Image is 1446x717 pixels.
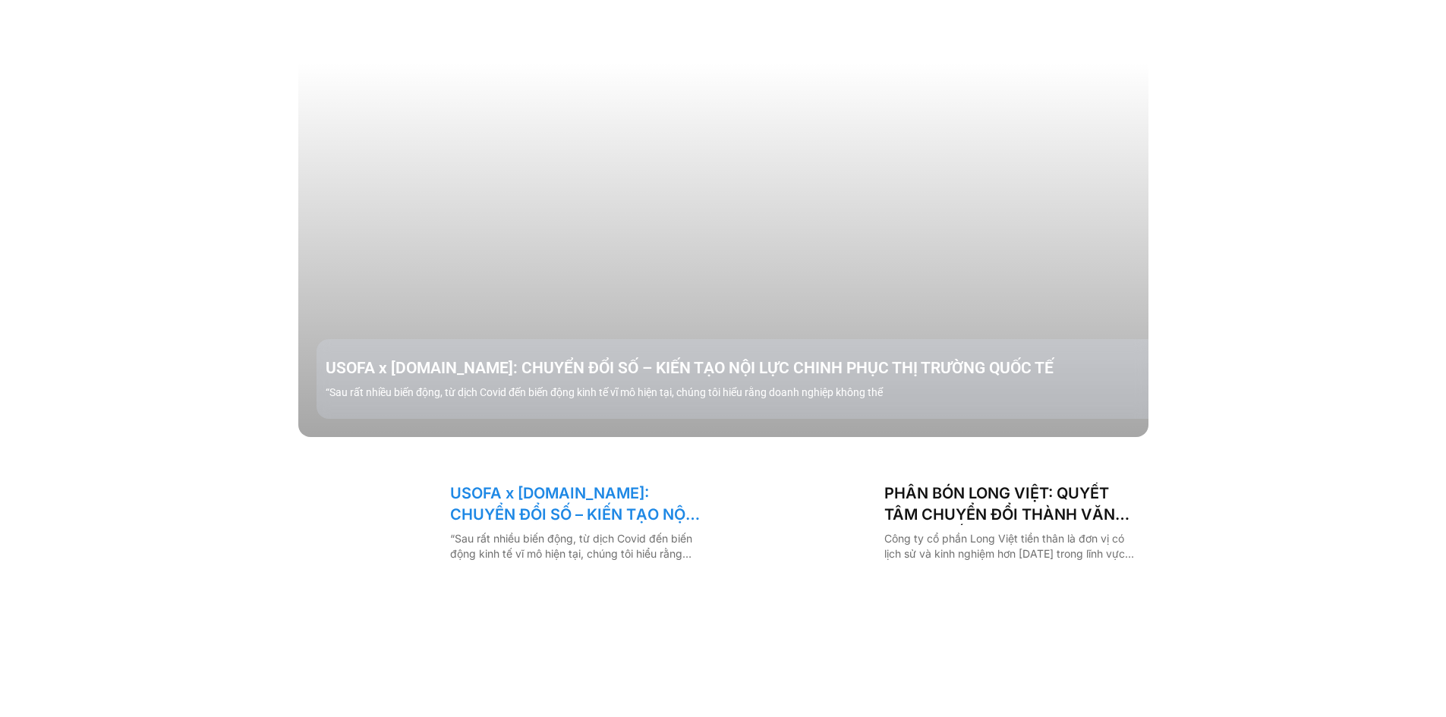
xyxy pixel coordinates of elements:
[884,483,1136,525] a: PHÂN BÓN LONG VIỆT: QUYẾT TÂM CHUYỂN ĐỔI THÀNH VĂN PHÒNG SỐ, GIẢM CÁC THỦ TỤC GIẤY TỜ
[450,483,702,525] a: USOFA x [DOMAIN_NAME]: CHUYỂN ĐỔI SỐ – KIẾN TẠO NỘI LỰC CHINH PHỤC THỊ TRƯỜNG QUỐC TẾ
[884,531,1136,561] p: Công ty cổ phần Long Việt tiền thân là đơn vị có lịch sử và kinh nghiệm hơn [DATE] trong lĩnh vực...
[326,357,1158,379] a: USOFA x [DOMAIN_NAME]: CHUYỂN ĐỔI SỐ – KIẾN TẠO NỘI LỰC CHINH PHỤC THỊ TRƯỜNG QUỐC TẾ
[326,385,1158,401] p: “Sau rất nhiều biến động, từ dịch Covid đến biến động kinh tế vĩ mô hiện tại, chúng tôi hiểu rằng...
[450,531,702,561] p: “Sau rất nhiều biến động, từ dịch Covid đến biến động kinh tế vĩ mô hiện tại, chúng tôi hiểu rằng...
